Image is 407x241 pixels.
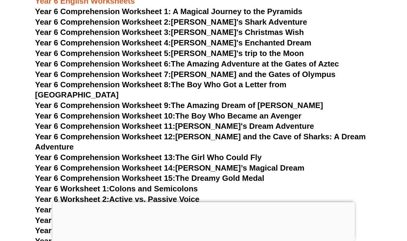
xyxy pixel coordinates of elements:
span: Year 6 Worksheet 5: [35,226,109,235]
a: Year 6 Comprehension Worksheet 6:The Amazing Adventure at the Gates of Aztec [35,59,339,68]
span: Year 6 Comprehension Worksheet 9: [35,101,171,110]
span: Year 6 Comprehension Worksheet 4: [35,38,171,47]
a: Year 6 Worksheet 2:Active vs. Passive Voice [35,195,199,204]
span: Year 6 Comprehension Worksheet 6: [35,59,171,68]
span: Year 6 Comprehension Worksheet 2: [35,17,171,26]
span: Year 6 Worksheet 4: [35,216,109,225]
span: Year 6 Comprehension Worksheet 14: [35,163,175,172]
span: Year 6 Comprehension Worksheet 3: [35,28,171,37]
span: Year 6 Worksheet 2: [35,195,109,204]
a: Year 6 Comprehension Worksheet 11:[PERSON_NAME]'s Dream Adventure [35,122,314,131]
a: Year 6 Comprehension Worksheet 15:The Dreamy Gold Medal [35,174,264,183]
a: Year 6 Comprehension Worksheet 14:[PERSON_NAME]’s Magical Dream [35,163,304,172]
iframe: Advertisement [52,202,355,239]
a: Year 6 Comprehension Worksheet 7:[PERSON_NAME] and the Gates of Olympus [35,70,336,79]
a: Year 6 Worksheet 3:Direct and Indirect Speech [35,205,208,214]
a: Year 6 Worksheet 1:Colons and Semicolons [35,184,198,193]
span: Year 6 Comprehension Worksheet 5: [35,49,171,58]
span: Year 6 Comprehension Worksheet 13: [35,153,175,162]
a: Year 6 Worksheet 5:Homophones and Homonyms [35,226,220,235]
span: Year 6 Comprehension Worksheet 8: [35,80,171,89]
a: Year 6 Comprehension Worksheet 8:The Boy Who Got a Letter from [GEOGRAPHIC_DATA] [35,80,287,99]
a: Year 6 Worksheet 4:Synonyms and Antonyms [35,216,205,225]
a: Year 6 Comprehension Worksheet 5:[PERSON_NAME]'s trip to the Moon [35,49,304,58]
a: Year 6 Comprehension Worksheet 12:[PERSON_NAME] and the Cave of Sharks: A Dream Adventure [35,132,366,151]
a: Year 6 Comprehension Worksheet 2:[PERSON_NAME]'s Shark Adventure [35,17,307,26]
span: Year 6 Comprehension Worksheet 11: [35,122,175,131]
span: Year 6 Worksheet 1: [35,184,109,193]
span: Year 6 Worksheet 3: [35,205,109,214]
span: Year 6 Comprehension Worksheet 10: [35,111,175,120]
a: Year 6 Comprehension Worksheet 9:The Amazing Dream of [PERSON_NAME] [35,101,323,110]
a: Year 6 Comprehension Worksheet 13:The Girl Who Could Fly [35,153,262,162]
a: Year 6 Comprehension Worksheet 10:The Boy Who Became an Avenger [35,111,302,120]
iframe: Chat Widget [307,173,407,241]
a: Year 6 Comprehension Worksheet 3:[PERSON_NAME]'s Christmas Wish [35,28,304,37]
a: Year 6 Comprehension Worksheet 4:[PERSON_NAME]'s Enchanted Dream [35,38,311,47]
span: Year 6 Comprehension Worksheet 7: [35,70,171,79]
span: Year 6 Comprehension Worksheet 12: [35,132,175,141]
a: Year 6 Comprehension Worksheet 1: A Magical Journey to the Pyramids [35,7,303,16]
span: Year 6 Comprehension Worksheet 15: [35,174,175,183]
